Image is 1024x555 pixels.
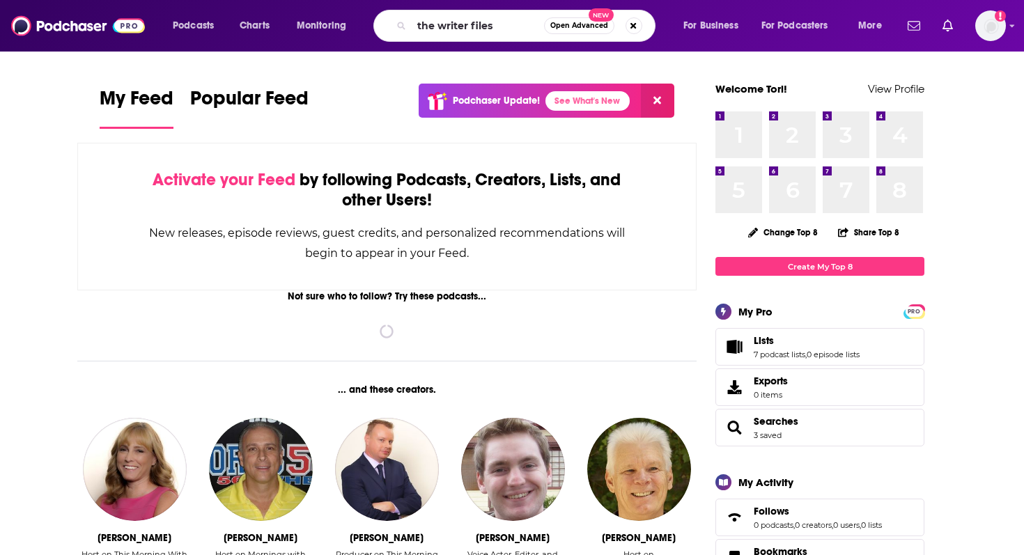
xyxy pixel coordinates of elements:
[476,532,550,544] div: Daniel Cuneo
[387,10,669,42] div: Search podcasts, credits, & more...
[805,350,807,359] span: ,
[683,16,738,36] span: For Business
[544,17,614,34] button: Open AdvancedNew
[754,334,774,347] span: Lists
[77,384,697,396] div: ... and these creators.
[837,219,900,246] button: Share Top 8
[587,418,690,521] img: Sam Allen
[738,305,773,318] div: My Pro
[335,418,438,521] img: Mike Gavin
[602,532,676,544] div: Sam Allen
[754,350,805,359] a: 7 podcast lists
[720,337,748,357] a: Lists
[224,532,297,544] div: Greg Gaston
[190,86,309,129] a: Popular Feed
[83,418,186,521] img: Jennifer Kushinka
[738,476,793,489] div: My Activity
[240,16,270,36] span: Charts
[793,520,795,530] span: ,
[740,224,826,241] button: Change Top 8
[720,508,748,527] a: Follows
[861,520,882,530] a: 0 lists
[173,16,214,36] span: Podcasts
[754,520,793,530] a: 0 podcasts
[754,375,788,387] span: Exports
[715,368,924,406] a: Exports
[100,86,173,129] a: My Feed
[906,306,922,316] a: PRO
[754,334,860,347] a: Lists
[720,377,748,397] span: Exports
[995,10,1006,22] svg: Add a profile image
[148,223,626,263] div: New releases, episode reviews, guest credits, and personalized recommendations will begin to appe...
[100,86,173,118] span: My Feed
[287,15,364,37] button: open menu
[848,15,899,37] button: open menu
[148,170,626,210] div: by following Podcasts, Creators, Lists, and other Users!
[937,14,959,38] a: Show notifications dropdown
[975,10,1006,41] img: User Profile
[906,306,922,317] span: PRO
[832,520,833,530] span: ,
[868,82,924,95] a: View Profile
[163,15,232,37] button: open menu
[550,22,608,29] span: Open Advanced
[833,520,860,530] a: 0 users
[807,350,860,359] a: 0 episode lists
[350,532,424,544] div: Mike Gavin
[98,532,171,544] div: Jennifer Kushinka
[754,415,798,428] a: Searches
[975,10,1006,41] button: Show profile menu
[412,15,544,37] input: Search podcasts, credits, & more...
[190,86,309,118] span: Popular Feed
[545,91,630,111] a: See What's New
[11,13,145,39] img: Podchaser - Follow, Share and Rate Podcasts
[754,430,782,440] a: 3 saved
[860,520,861,530] span: ,
[975,10,1006,41] span: Logged in as torisims
[77,290,697,302] div: Not sure who to follow? Try these podcasts...
[715,328,924,366] span: Lists
[754,390,788,400] span: 0 items
[453,95,540,107] p: Podchaser Update!
[902,14,926,38] a: Show notifications dropdown
[297,16,346,36] span: Monitoring
[720,418,748,437] a: Searches
[795,520,832,530] a: 0 creators
[589,8,614,22] span: New
[858,16,882,36] span: More
[715,409,924,446] span: Searches
[761,16,828,36] span: For Podcasters
[231,15,278,37] a: Charts
[153,169,295,190] span: Activate your Feed
[674,15,756,37] button: open menu
[752,15,848,37] button: open menu
[461,418,564,521] img: Daniel Cuneo
[715,257,924,276] a: Create My Top 8
[715,82,787,95] a: Welcome Tori!
[754,505,882,517] a: Follows
[715,499,924,536] span: Follows
[209,418,312,521] img: Greg Gaston
[754,505,789,517] span: Follows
